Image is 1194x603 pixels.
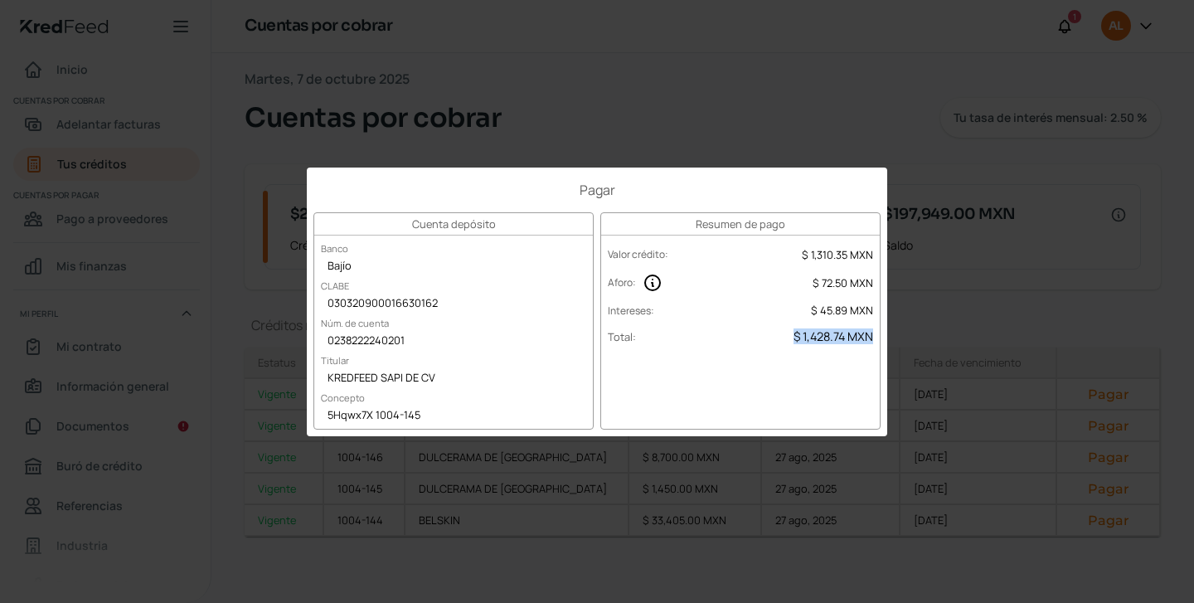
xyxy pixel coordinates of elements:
label: CLABE [314,273,356,299]
label: Núm. de cuenta [314,310,396,336]
div: Bajío [314,255,593,280]
label: Valor crédito : [608,247,668,261]
label: Banco [314,236,355,261]
span: $ 1,428.74 MXN [794,328,873,344]
label: Total : [608,329,636,344]
span: $ 1,310.35 MXN [802,247,873,262]
div: KREDFEED SAPI DE CV [314,367,593,391]
h3: Resumen de pago [601,213,880,236]
label: Titular [314,348,356,373]
label: Aforo : [608,275,636,289]
span: $ 45.89 MXN [811,303,873,318]
label: Intereses : [608,304,654,318]
h3: Cuenta depósito [314,213,593,236]
div: 5Hqwx7X 1004-145 [314,404,593,429]
h1: Pagar [313,181,881,199]
label: Concepto [314,385,371,411]
div: 030320900016630162 [314,292,593,317]
span: $ 72.50 MXN [813,275,873,290]
div: 0238222240201 [314,329,593,354]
